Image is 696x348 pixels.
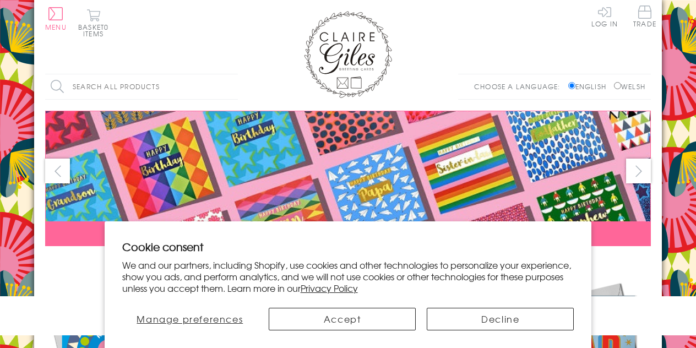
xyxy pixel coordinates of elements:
span: Manage preferences [137,312,243,325]
a: Privacy Policy [301,281,358,295]
input: Search all products [45,74,238,99]
button: Decline [427,308,574,330]
img: Claire Giles Greetings Cards [304,11,392,98]
h2: Cookie consent [122,239,574,254]
input: Welsh [614,82,621,89]
button: next [626,159,651,183]
input: Search [227,74,238,99]
span: Menu [45,22,67,32]
p: We and our partners, including Shopify, use cookies and other technologies to personalize your ex... [122,259,574,293]
button: Accept [269,308,416,330]
a: Trade [633,6,656,29]
label: English [568,81,612,91]
span: Trade [633,6,656,27]
input: English [568,82,575,89]
p: Choose a language: [474,81,566,91]
span: 0 items [83,22,108,39]
button: Menu [45,7,67,30]
button: prev [45,159,70,183]
button: Manage preferences [122,308,258,330]
button: Basket0 items [78,9,108,37]
a: Log In [591,6,618,27]
label: Welsh [614,81,645,91]
div: Carousel Pagination [45,254,651,271]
